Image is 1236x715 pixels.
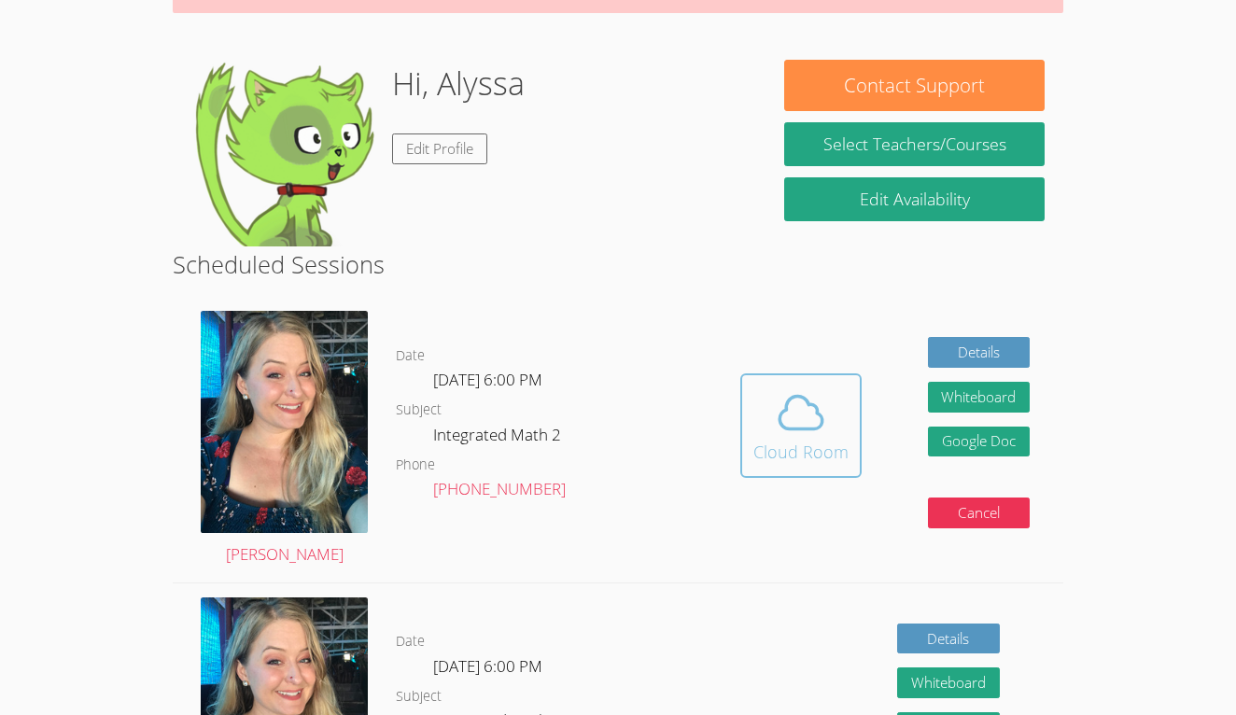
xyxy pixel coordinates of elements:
button: Cloud Room [740,373,862,478]
a: Edit Availability [784,177,1046,221]
h1: Hi, Alyssa [392,60,525,107]
span: [DATE] 6:00 PM [433,369,542,390]
a: Details [928,337,1031,368]
a: [PERSON_NAME] [201,311,367,568]
button: Contact Support [784,60,1046,111]
div: Cloud Room [753,439,849,465]
img: avatar.png [201,311,367,533]
dt: Date [396,630,425,653]
button: Whiteboard [928,382,1031,413]
a: Edit Profile [392,133,487,164]
a: Details [897,624,1000,654]
h2: Scheduled Sessions [173,246,1062,282]
a: [PHONE_NUMBER] [433,478,566,499]
span: [DATE] 6:00 PM [433,655,542,677]
a: Google Doc [928,427,1031,457]
dt: Subject [396,399,442,422]
img: default.png [190,60,377,246]
button: Whiteboard [897,667,1000,698]
dt: Subject [396,685,442,708]
button: Cancel [928,498,1031,528]
dt: Date [396,344,425,368]
dd: Integrated Math 2 [433,422,565,454]
dt: Phone [396,454,435,477]
a: Select Teachers/Courses [784,122,1046,166]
